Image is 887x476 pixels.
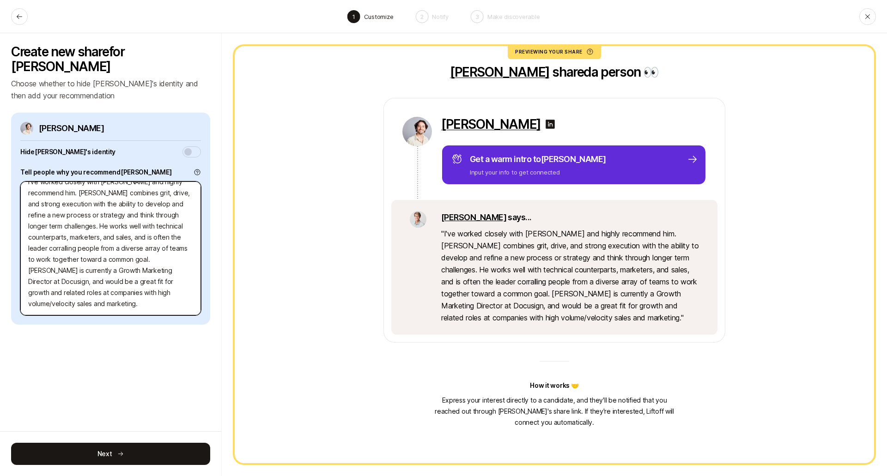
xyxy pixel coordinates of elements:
p: How it works 🤝 [530,380,578,391]
p: " I've worked closely with [PERSON_NAME] and highly recommend him. [PERSON_NAME] combines grit, d... [441,228,699,324]
p: Choose whether to hide [PERSON_NAME]'s identity and then add your recommendation [11,78,210,102]
a: [PERSON_NAME] [450,64,550,80]
img: eaf400a9_754c_4e56_acc7_78e7ec397112.jpg [20,122,33,135]
p: Input your info to get connected [470,168,606,177]
p: 1 [352,12,355,21]
img: a24d8b60_38b7_44bc_9459_9cd861be1c31.jfif [410,211,426,228]
button: Next [11,443,210,465]
p: says... [441,211,699,224]
p: Express your interest directly to a candidate, and they'll be notified that you reached out throu... [434,395,674,428]
label: Tell people why you recommend [PERSON_NAME] [20,167,171,178]
a: [PERSON_NAME] [441,117,541,132]
p: Create new share for [PERSON_NAME] [11,44,210,74]
p: 2 [420,12,424,21]
p: shared a person 👀 [450,65,659,79]
p: 3 [475,12,479,21]
p: Notify [432,12,448,21]
textarea: I've worked closely with [PERSON_NAME] and highly recommend him. [PERSON_NAME] combines grit, dri... [20,181,201,315]
p: Customize [364,12,394,21]
a: [PERSON_NAME] [441,212,506,222]
p: Get a warm intro [470,153,606,166]
img: linkedin-logo [545,119,556,130]
p: Hide [PERSON_NAME] 's identity [20,146,115,157]
p: [PERSON_NAME] [39,122,104,135]
img: eaf400a9_754c_4e56_acc7_78e7ec397112.jpg [402,117,432,146]
p: Make discoverable [487,12,540,21]
span: to [PERSON_NAME] [533,154,606,164]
